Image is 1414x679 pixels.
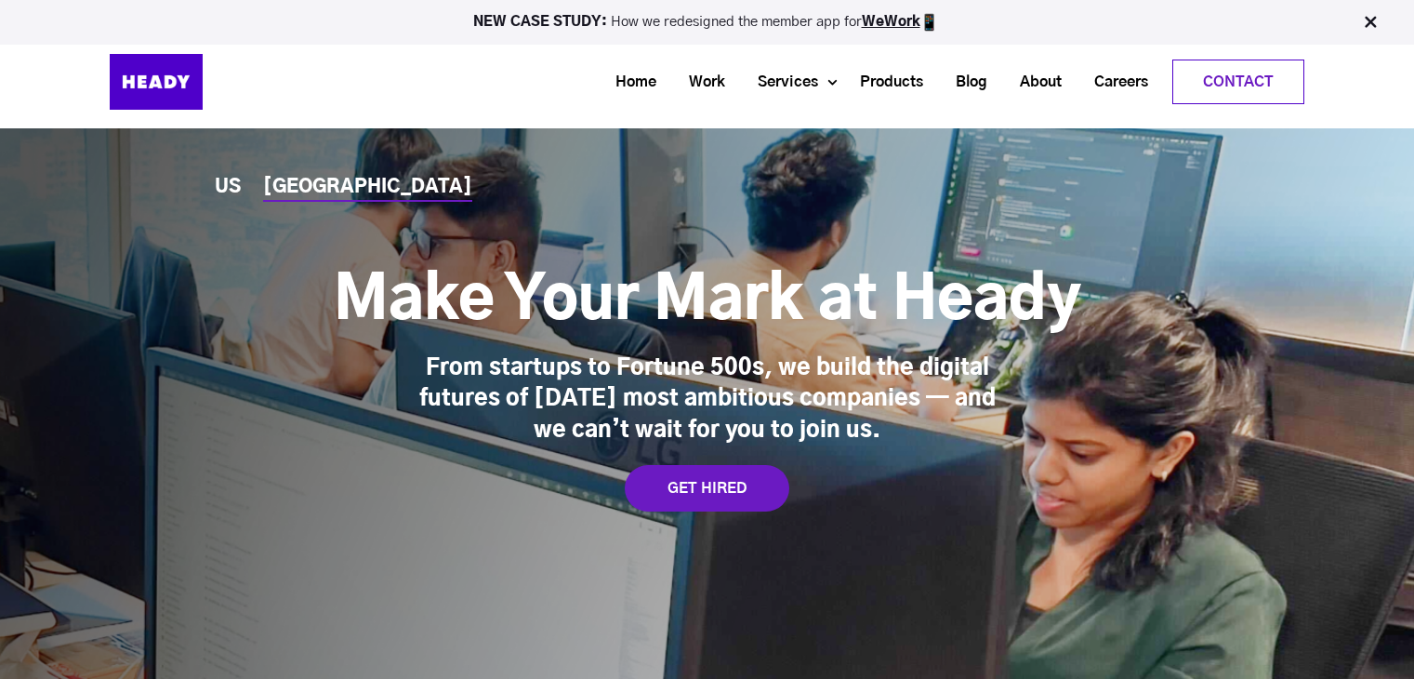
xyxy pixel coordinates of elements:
[862,15,920,29] a: WeWork
[473,15,611,29] strong: NEW CASE STUDY:
[734,65,827,100] a: Services
[249,60,1304,104] div: Navigation Menu
[666,65,734,100] a: Work
[920,13,939,32] img: app emoji
[625,465,789,512] a: GET HIRED
[1071,65,1157,100] a: Careers
[419,353,996,447] div: From startups to Fortune 500s, we build the digital futures of [DATE] most ambitious companies — ...
[997,65,1071,100] a: About
[263,178,472,197] a: [GEOGRAPHIC_DATA]
[932,65,997,100] a: Blog
[110,54,203,110] img: Heady_Logo_Web-01 (1)
[592,65,666,100] a: Home
[837,65,932,100] a: Products
[215,178,241,197] a: US
[1361,13,1380,32] img: Close Bar
[8,13,1406,32] p: How we redesigned the member app for
[1173,60,1303,103] a: Contact
[334,264,1081,339] h1: Make Your Mark at Heady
